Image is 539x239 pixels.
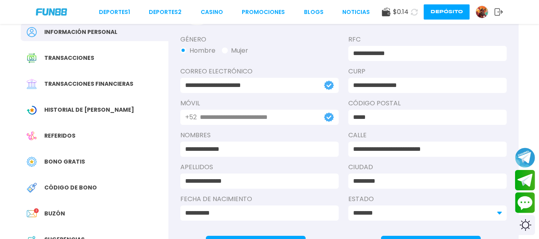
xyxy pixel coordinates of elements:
[21,75,168,93] a: Financial TransactionTransacciones financieras
[21,205,168,223] a: InboxBuzón3
[476,6,488,18] img: Avatar
[348,162,507,172] label: Ciudad
[34,208,39,213] p: 3
[27,53,37,63] img: Transaction History
[21,127,168,145] a: ReferralReferidos
[348,35,507,44] label: RFC
[180,46,215,55] button: Hombre
[27,183,37,193] img: Redeem Bonus
[27,79,37,89] img: Financial Transaction
[304,8,324,16] a: BLOGS
[180,35,339,44] label: Género
[180,194,339,204] label: Fecha de Nacimiento
[424,4,470,20] button: Depósito
[201,8,223,16] a: CASINO
[180,67,339,76] label: Correo electrónico
[348,130,507,140] label: Calle
[21,49,168,67] a: Transaction HistoryTransacciones
[180,162,339,172] label: APELLIDOS
[149,8,182,16] a: Deportes2
[44,132,75,140] span: Referidos
[222,46,248,55] button: Mujer
[36,8,67,15] img: Company Logo
[515,192,535,213] button: Contact customer service
[27,157,37,167] img: Free Bonus
[515,215,535,235] div: Switch theme
[393,7,409,17] span: $ 0.14
[348,194,507,204] label: Estado
[21,23,168,41] a: PersonalInformación personal
[515,147,535,168] button: Join telegram channel
[342,8,370,16] a: NOTICIAS
[27,131,37,141] img: Referral
[27,209,37,219] img: Inbox
[21,101,168,119] a: Wagering TransactionHistorial de [PERSON_NAME]
[185,113,197,122] p: +52
[515,170,535,191] button: Join telegram
[44,184,97,192] span: Código de bono
[44,54,94,62] span: Transacciones
[348,67,507,76] label: CURP
[476,6,494,18] a: Avatar
[180,130,339,140] label: NOMBRES
[44,28,117,36] span: Información personal
[348,99,507,108] label: Código Postal
[44,80,133,88] span: Transacciones financieras
[180,99,339,108] label: Móvil
[99,8,130,16] a: Deportes1
[27,27,37,37] img: Personal
[44,106,134,114] span: Historial de [PERSON_NAME]
[44,158,85,166] span: Bono Gratis
[27,105,37,115] img: Wagering Transaction
[242,8,285,16] a: Promociones
[21,179,168,197] a: Redeem BonusCódigo de bono
[21,153,168,171] a: Free BonusBono Gratis
[44,209,65,218] span: Buzón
